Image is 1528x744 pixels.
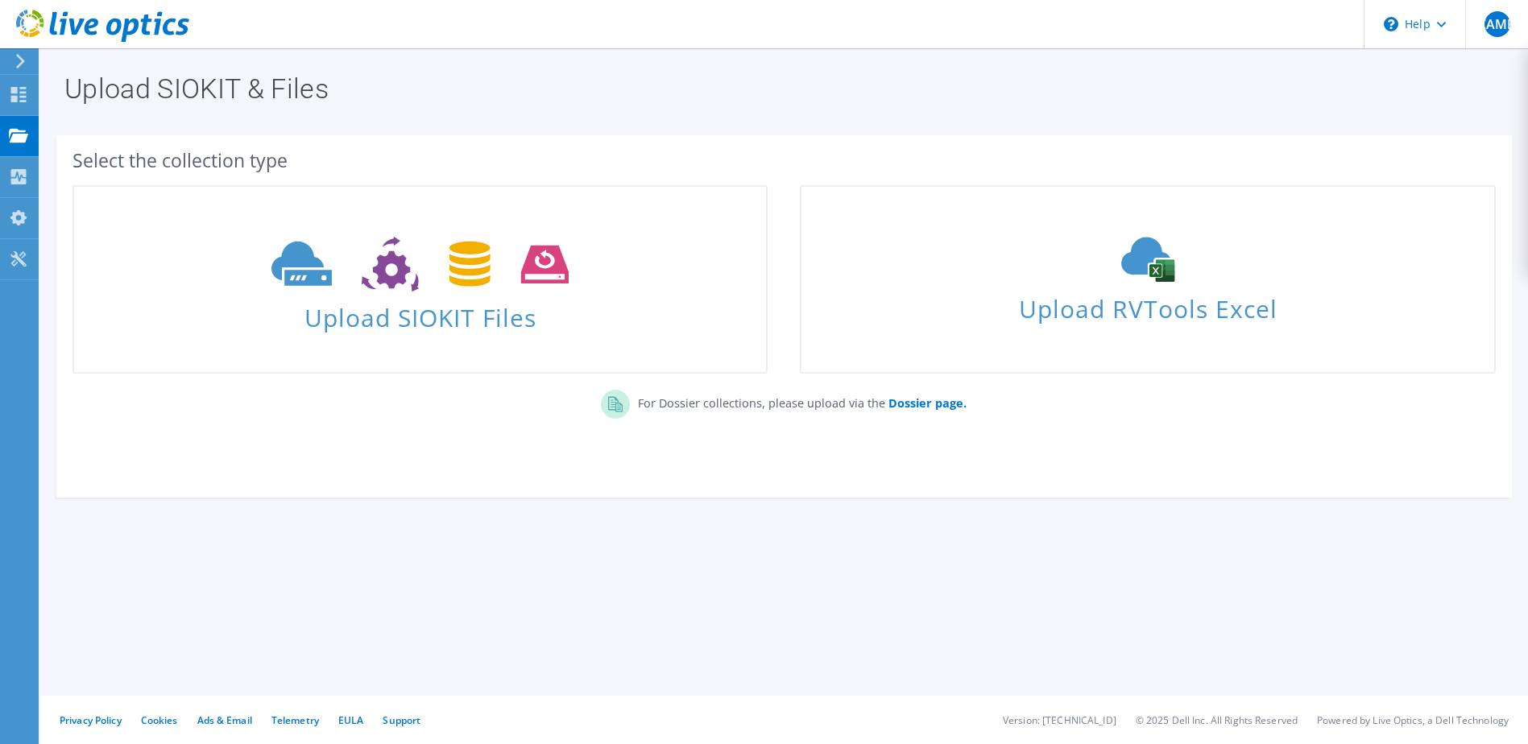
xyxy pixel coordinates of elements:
a: Ads & Email [197,713,252,727]
li: Version: [TECHNICAL_ID] [1003,713,1116,727]
span: Upload SIOKIT Files [74,296,766,330]
a: Dossier page. [885,395,967,411]
span: CAMB [1485,11,1510,37]
a: Upload SIOKIT Files [72,185,768,374]
h1: Upload SIOKIT & Files [64,75,1496,102]
li: © 2025 Dell Inc. All Rights Reserved [1136,713,1298,727]
a: Privacy Policy [60,713,122,727]
a: EULA [338,713,363,727]
p: For Dossier collections, please upload via the [630,390,967,412]
a: Cookies [141,713,178,727]
a: Support [383,713,420,727]
li: Powered by Live Optics, a Dell Technology [1317,713,1509,727]
span: Upload RVTools Excel [801,287,1493,322]
a: Telemetry [271,713,319,727]
svg: \n [1384,17,1398,31]
b: Dossier page. [888,395,967,411]
div: Select the collection type [72,151,1496,169]
a: Upload RVTools Excel [800,185,1495,374]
